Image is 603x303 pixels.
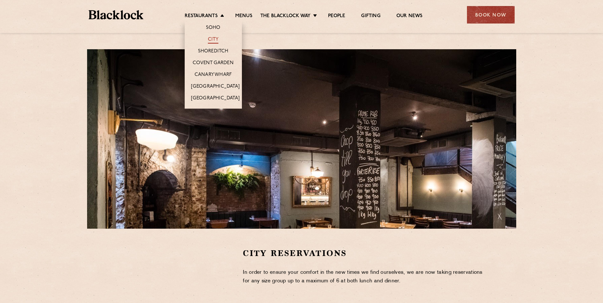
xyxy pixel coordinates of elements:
[89,10,144,19] img: BL_Textured_Logo-footer-cropped.svg
[328,13,345,20] a: People
[206,25,221,32] a: Soho
[193,60,234,67] a: Covent Garden
[243,248,487,259] h2: City Reservations
[185,13,218,20] a: Restaurants
[361,13,380,20] a: Gifting
[243,268,487,286] p: In order to ensure your comfort in the new times we find ourselves, we are now taking reservation...
[191,84,240,91] a: [GEOGRAPHIC_DATA]
[195,72,232,79] a: Canary Wharf
[396,13,423,20] a: Our News
[467,6,515,24] div: Book Now
[260,13,311,20] a: The Blacklock Way
[191,95,240,102] a: [GEOGRAPHIC_DATA]
[235,13,252,20] a: Menus
[198,48,229,55] a: Shoreditch
[208,37,219,44] a: City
